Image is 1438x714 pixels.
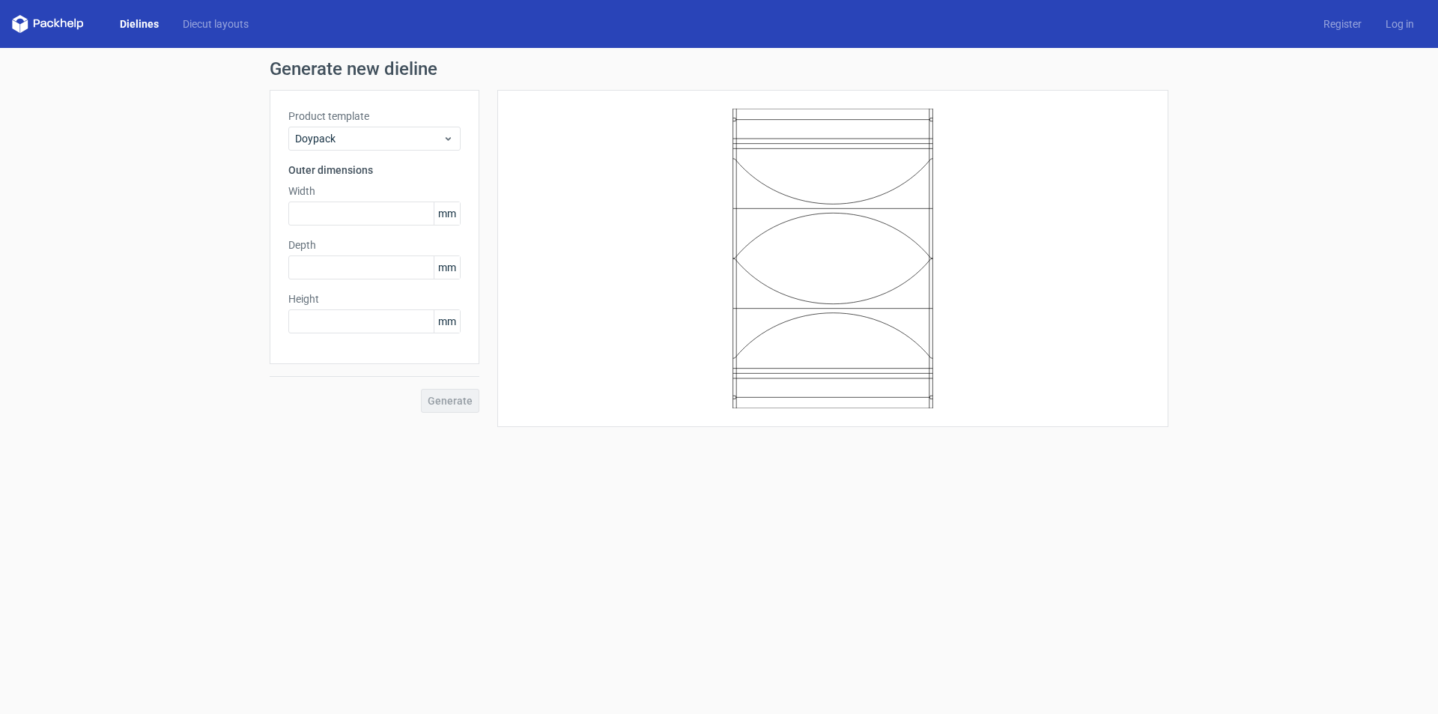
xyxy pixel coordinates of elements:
[270,60,1168,78] h1: Generate new dieline
[434,256,460,279] span: mm
[108,16,171,31] a: Dielines
[434,310,460,333] span: mm
[288,163,461,178] h3: Outer dimensions
[434,202,460,225] span: mm
[288,109,461,124] label: Product template
[295,131,443,146] span: Doypack
[1374,16,1426,31] a: Log in
[288,184,461,199] label: Width
[288,238,461,252] label: Depth
[288,291,461,306] label: Height
[1311,16,1374,31] a: Register
[171,16,261,31] a: Diecut layouts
